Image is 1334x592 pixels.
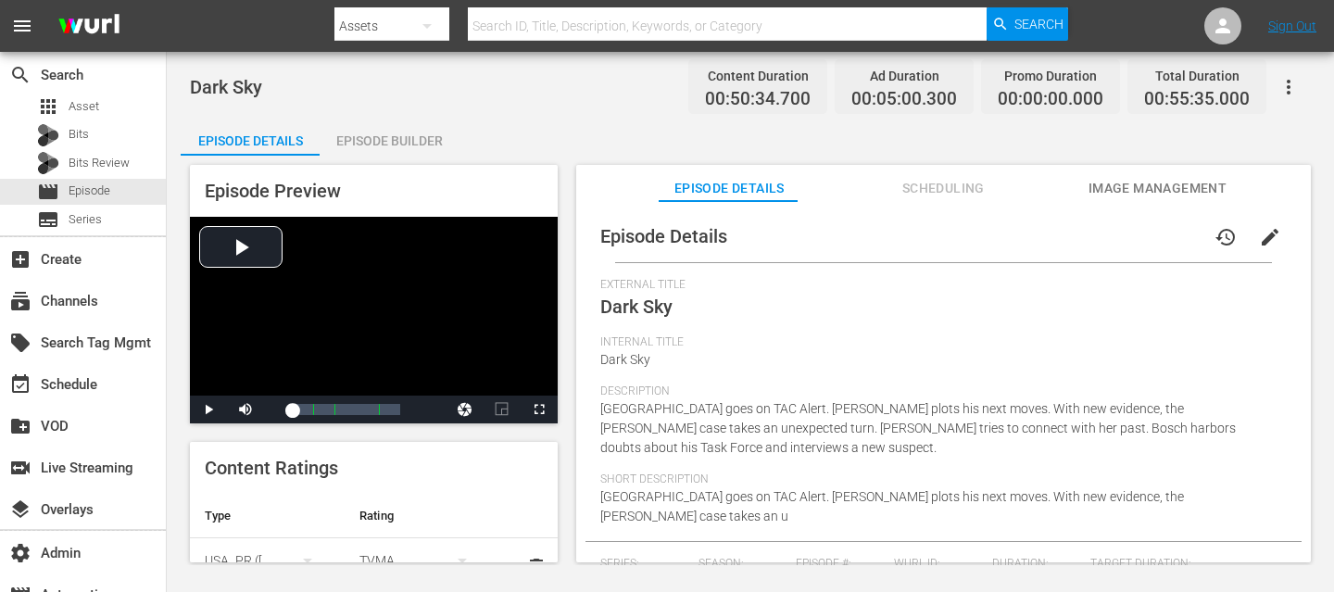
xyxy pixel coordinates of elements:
[796,557,885,572] span: Episode #:
[851,63,957,89] div: Ad Duration
[69,125,89,144] span: Bits
[521,396,558,423] button: Fullscreen
[37,208,59,231] span: Series
[9,542,31,564] span: Admin
[9,248,31,271] span: Create
[987,7,1068,41] button: Search
[1014,7,1063,41] span: Search
[600,489,1184,523] span: [GEOGRAPHIC_DATA] goes on TAC Alert. [PERSON_NAME] plots his next moves. With new evidence, the [...
[1090,557,1277,572] span: Target Duration:
[600,401,1236,455] span: [GEOGRAPHIC_DATA] goes on TAC Alert. [PERSON_NAME] plots his next moves. With new evidence, the [...
[359,535,485,586] div: TVMA
[9,290,31,312] span: Channels
[37,95,59,118] span: Asset
[9,332,31,354] span: Search Tag Mgmt
[1144,89,1250,110] span: 00:55:35.000
[600,352,650,367] span: Dark Sky
[1203,215,1248,259] button: history
[181,119,320,156] button: Episode Details
[181,119,320,163] div: Episode Details
[190,76,262,98] span: Dark Sky
[698,557,787,572] span: Season:
[1088,177,1227,200] span: Image Management
[190,494,345,538] th: Type
[851,89,957,110] span: 00:05:00.300
[345,494,499,538] th: Rating
[484,396,521,423] button: Picture-in-Picture
[69,97,99,116] span: Asset
[894,557,983,572] span: Wurl ID:
[37,124,59,146] div: Bits
[11,15,33,37] span: menu
[1259,226,1281,248] span: edit
[1214,226,1237,248] span: history
[292,404,400,415] div: Progress Bar
[600,335,1277,350] span: Internal Title
[874,177,1013,200] span: Scheduling
[600,296,673,318] span: Dark Sky
[190,396,227,423] button: Play
[1268,19,1316,33] a: Sign Out
[9,415,31,437] span: VOD
[9,64,31,86] span: Search
[705,89,811,110] span: 00:50:34.700
[600,557,689,572] span: Series:
[1248,215,1292,259] button: edit
[600,472,1277,487] span: Short Description
[9,373,31,396] span: Schedule
[447,396,484,423] button: Jump To Time
[705,63,811,89] div: Content Duration
[205,180,341,202] span: Episode Preview
[998,63,1103,89] div: Promo Duration
[660,177,799,200] span: Episode Details
[44,5,133,48] img: ans4CAIJ8jUAAAAAAAAAAAAAAAAAAAAAAAAgQb4GAAAAAAAAAAAAAAAAAAAAAAAAJMjXAAAAAAAAAAAAAAAAAAAAAAAAgAT5G...
[37,181,59,203] span: Episode
[205,457,338,479] span: Content Ratings
[320,119,459,156] button: Episode Builder
[190,217,558,423] div: Video Player
[205,535,330,586] div: USA_PR ([GEOGRAPHIC_DATA] ([GEOGRAPHIC_DATA]))
[600,278,1277,293] span: External Title
[998,89,1103,110] span: 00:00:00.000
[37,152,59,174] div: Bits Review
[320,119,459,163] div: Episode Builder
[9,498,31,521] span: Overlays
[1144,63,1250,89] div: Total Duration
[600,225,727,247] span: Episode Details
[992,557,1081,572] span: Duration:
[227,396,264,423] button: Mute
[69,182,110,200] span: Episode
[514,545,559,589] button: delete
[600,384,1277,399] span: Description
[69,210,102,229] span: Series
[525,556,547,578] span: delete
[9,457,31,479] span: Live Streaming
[69,154,130,172] span: Bits Review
